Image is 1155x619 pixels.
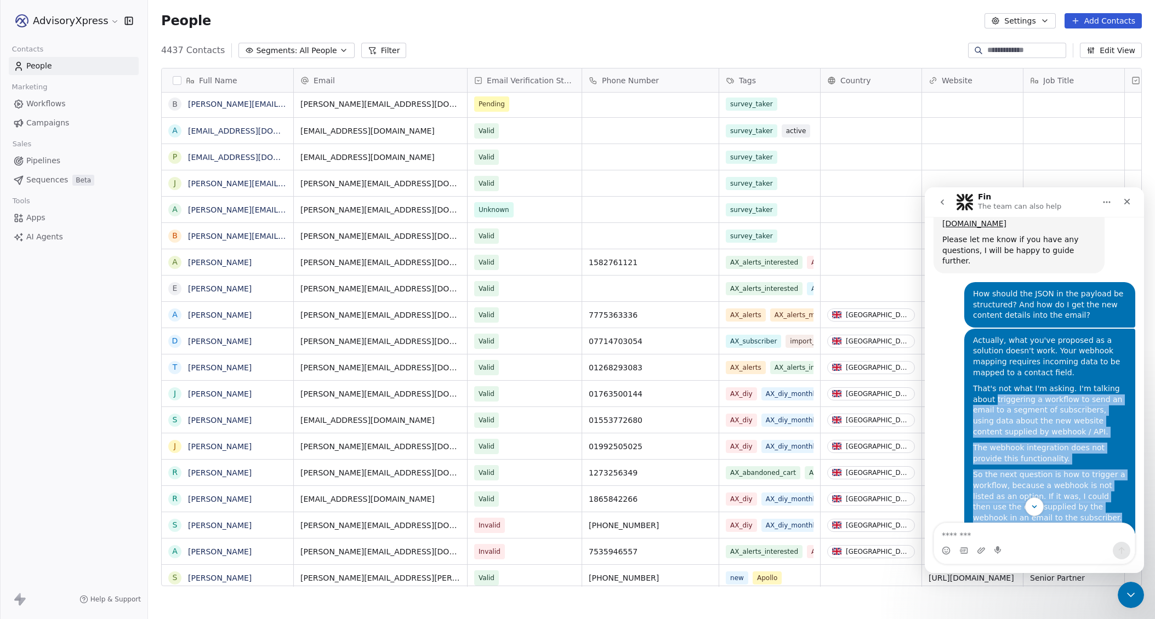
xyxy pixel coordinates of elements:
span: Invalid [479,546,500,557]
span: Workflows [26,98,66,110]
div: Phone Number [582,68,719,92]
span: Beta [72,175,94,186]
span: Help & Support [90,595,141,604]
span: 01268293083 [589,362,712,373]
div: Country [821,68,921,92]
span: Pending [479,99,505,110]
span: Unknown [479,204,509,215]
span: 7535946557 [589,546,712,557]
a: [URL][DOMAIN_NAME] [929,574,1014,582]
a: [PERSON_NAME] [188,547,252,556]
span: People [26,60,52,72]
div: D [172,335,178,347]
iframe: Intercom live chat [925,187,1144,573]
span: [EMAIL_ADDRESS][DOMAIN_NAME] [300,415,460,426]
span: AX_diy [726,440,757,453]
span: Valid [479,362,494,373]
div: b [172,230,178,242]
span: survey_taker [726,151,777,164]
span: [PERSON_NAME][EMAIL_ADDRESS][DOMAIN_NAME] [300,99,460,110]
button: AdvisoryXpress [13,12,117,30]
div: A [172,309,178,320]
span: 7775363336 [589,309,712,320]
span: Tags [739,75,756,86]
span: 07714703054 [589,336,712,347]
span: Senior Partner [1030,572,1118,583]
span: Valid [479,572,494,583]
span: AI Agents [26,231,63,243]
span: Tools [8,193,35,209]
span: Phone Number [602,75,659,86]
span: 01553772680 [589,415,712,426]
span: [EMAIL_ADDRESS][DOMAIN_NAME] [300,125,460,136]
div: [GEOGRAPHIC_DATA] [846,311,910,319]
div: [GEOGRAPHIC_DATA] [846,337,910,345]
a: [EMAIL_ADDRESS][DOMAIN_NAME] [188,127,322,135]
span: import_K_20250513 [786,335,861,348]
div: p [173,151,177,163]
div: [GEOGRAPHIC_DATA] [846,521,910,529]
div: J [174,388,176,399]
span: [PERSON_NAME][EMAIL_ADDRESS][DOMAIN_NAME] [300,231,460,242]
span: Website [942,75,972,86]
div: Tags [719,68,820,92]
span: AX_alerts_interested [726,282,803,295]
span: [PERSON_NAME][EMAIL_ADDRESS][DOMAIN_NAME] [300,178,460,189]
div: [GEOGRAPHIC_DATA] [846,390,910,398]
span: AX_nurture [807,282,852,295]
span: AX_diy [726,519,757,532]
span: Pipelines [26,155,60,167]
div: S [173,414,178,426]
span: [PERSON_NAME][EMAIL_ADDRESS][DOMAIN_NAME] [300,467,460,478]
a: [PERSON_NAME] [188,495,252,503]
a: Workflows [9,95,139,113]
span: Country [840,75,871,86]
a: Campaigns [9,114,139,132]
span: Valid [479,441,494,452]
span: Apollo [753,571,782,584]
span: AX_diy_monthly [761,440,823,453]
a: [EMAIL_ADDRESS][DOMAIN_NAME] [188,153,322,162]
a: AI Agents [9,228,139,246]
span: AdvisoryXpress [33,14,108,28]
span: Valid [479,257,494,268]
span: AX_diy_monthly [761,387,823,400]
span: active [782,124,811,137]
span: survey_taker [726,98,777,111]
div: grid [162,93,294,587]
span: Valid [479,467,494,478]
div: A [172,546,178,557]
span: survey_taker [726,177,777,190]
div: a [172,204,178,215]
span: [PERSON_NAME][EMAIL_ADDRESS][DOMAIN_NAME] [300,520,460,531]
span: Valid [479,283,494,294]
span: Sales [8,136,36,152]
div: S [173,519,178,531]
span: Email [314,75,335,86]
span: People [161,13,211,29]
span: [EMAIL_ADDRESS][DOMAIN_NAME] [300,152,460,163]
div: A [172,256,178,268]
span: [PERSON_NAME][EMAIL_ADDRESS][DOMAIN_NAME] [300,388,460,399]
span: All People [299,45,337,56]
a: [PERSON_NAME] [188,442,252,451]
span: 1273256349 [589,467,712,478]
span: Apps [26,212,45,223]
div: E [173,283,178,294]
span: AX_diy [726,492,757,506]
a: [PERSON_NAME][EMAIL_ADDRESS][DOMAIN_NAME] [188,232,386,240]
span: AX_diy_monthly [761,492,823,506]
button: Edit View [1080,43,1142,58]
span: 01763500144 [589,388,712,399]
